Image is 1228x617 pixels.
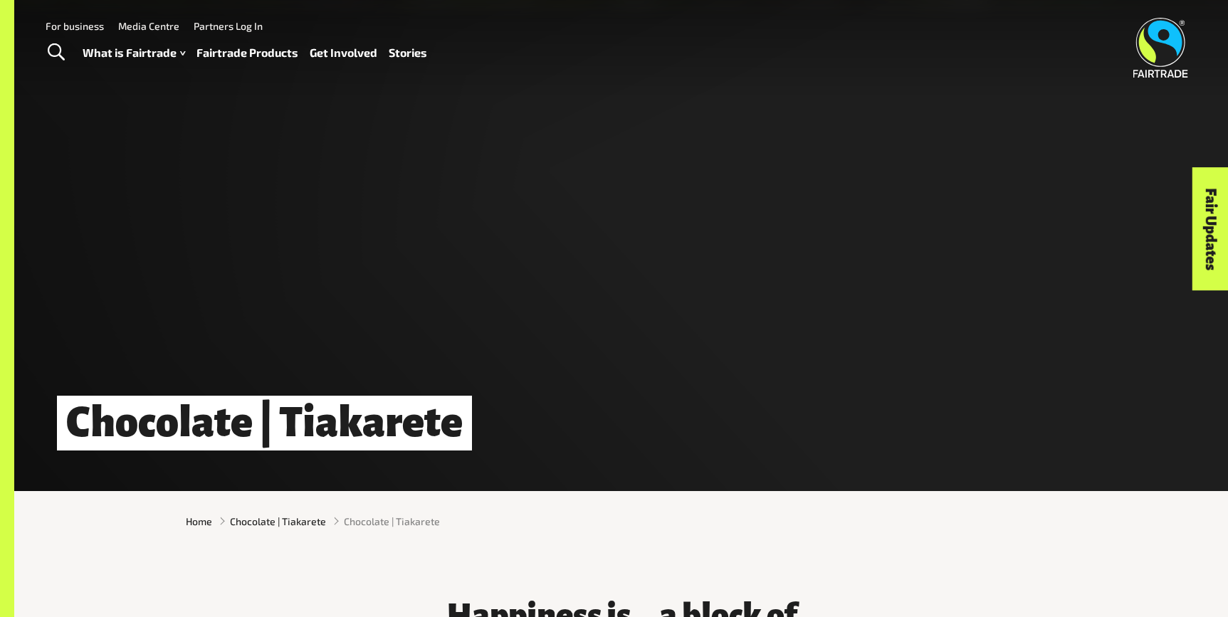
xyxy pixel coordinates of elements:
a: Toggle Search [38,35,73,70]
a: Fairtrade Products [196,43,298,63]
img: Fairtrade Australia New Zealand logo [1133,18,1188,78]
a: Get Involved [310,43,377,63]
a: Partners Log In [194,20,263,32]
a: Media Centre [118,20,179,32]
a: For business [46,20,104,32]
span: Chocolate | Tiakarete [344,514,440,529]
h1: Chocolate | Tiakarete [57,396,472,450]
a: Home [186,514,212,529]
a: Stories [389,43,427,63]
a: Chocolate | Tiakarete [230,514,326,529]
a: What is Fairtrade [83,43,185,63]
